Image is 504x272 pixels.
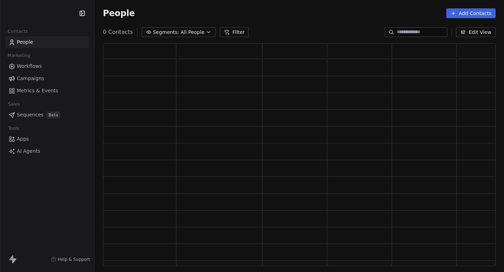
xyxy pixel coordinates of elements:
span: Sales [5,99,23,109]
span: Beta [46,112,60,119]
span: Help & Support [58,257,90,262]
button: Filter [220,27,249,37]
a: Workflows [6,60,89,72]
span: People [103,8,135,19]
button: Edit View [456,27,496,37]
a: People [6,36,89,48]
span: Segments: [153,29,179,36]
span: Apps [17,135,29,143]
span: Campaigns [17,75,44,82]
span: Tools [5,123,22,134]
span: Sequences [17,111,43,119]
a: Campaigns [6,73,89,84]
a: Metrics & Events [6,85,89,96]
a: Apps [6,133,89,145]
span: Marketing [5,50,33,61]
span: AI Agents [17,148,40,155]
span: People [17,38,33,46]
a: AI Agents [6,145,89,157]
a: Help & Support [51,257,90,262]
span: Contacts [5,26,31,37]
span: Workflows [17,63,42,70]
span: 0 Contacts [103,28,133,36]
span: All People [181,29,204,36]
a: SequencesBeta [6,109,89,121]
span: Metrics & Events [17,87,58,94]
button: Add Contacts [446,8,496,18]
